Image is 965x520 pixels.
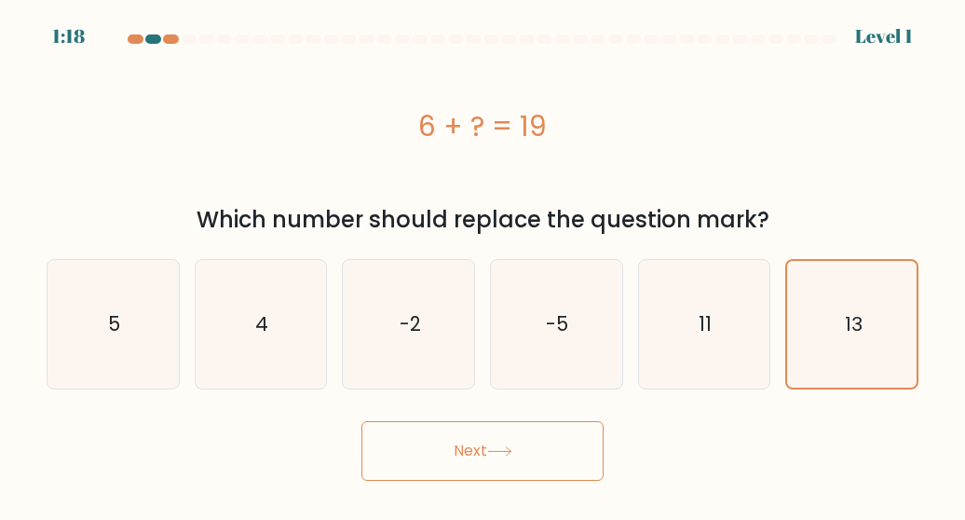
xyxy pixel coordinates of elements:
[58,203,907,237] div: Which number should replace the question mark?
[52,22,85,50] div: 1:18
[108,310,120,337] text: 5
[361,421,604,481] button: Next
[699,310,712,337] text: 11
[855,22,913,50] div: Level 1
[255,310,268,337] text: 4
[547,310,569,337] text: -5
[400,310,421,337] text: -2
[844,311,862,337] text: 13
[47,105,918,147] div: 6 + ? = 19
